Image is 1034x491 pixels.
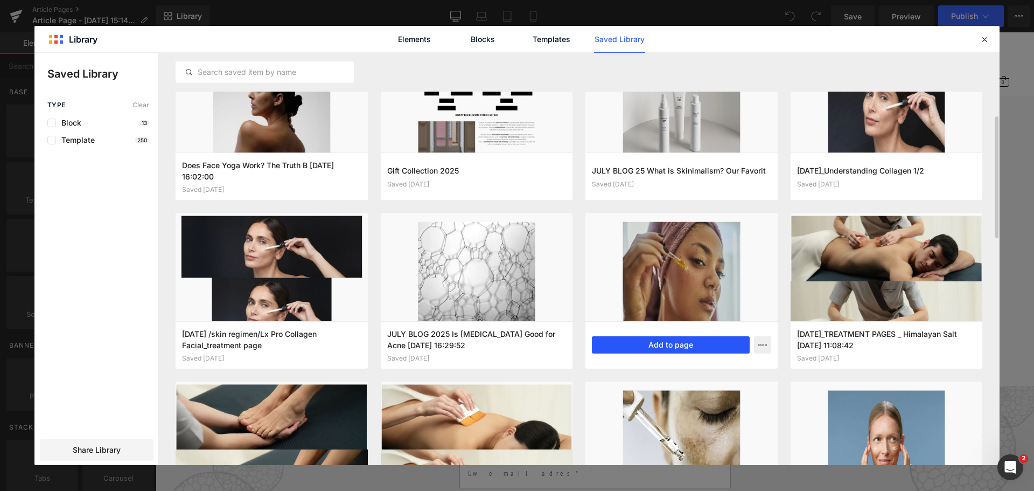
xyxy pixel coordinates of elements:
a: Saved Library [594,26,645,53]
a: Blocks [457,26,508,53]
h4: Meld je nu aan voor onze nieuwsbrief! [304,370,575,391]
a: Templates [526,26,577,53]
span: 0 [846,47,850,53]
span: Share Library [73,445,121,455]
h3: Gift Collection 2025 [387,165,567,176]
button: Add to page [592,336,750,354]
a: 0 [843,44,854,54]
button: Professioneel [495,42,537,60]
p: 13 [139,120,149,126]
h3: [DATE]_Understanding Collagen 1/2 [797,165,976,176]
button: Gezicht [240,42,263,60]
span: Clear [132,101,149,109]
a: Explore Template [391,274,488,296]
button: Over comfort zone [559,42,615,60]
a: Elements [389,26,440,53]
button: Lichaam [285,42,312,60]
div: Saved [DATE] [182,355,361,362]
button: Cadeau ideëen & Sets [407,42,474,60]
span: Type [47,101,66,109]
div: Saved [DATE] [797,355,976,362]
p: 250 [135,137,149,143]
iframe: Intercom live chat [997,454,1023,480]
input: Search saved item by name [176,66,353,79]
a: Zonbescherming [333,42,386,61]
button: Search aria label [791,37,808,61]
div: Saved [DATE] [387,355,567,362]
div: Saved [DATE] [592,181,771,188]
div: Saved [DATE] [797,181,976,188]
p: Ik wil de [ comfort zone ] nieuwsbrief ontvangen en op de hoogte blijven van al het nieuws! [304,407,575,416]
p: Start building your page [134,143,745,156]
h3: [DATE] /skin regimen/Lx Pro Collagen Facial_treatment page [182,328,361,350]
a: Bestsellers [184,42,219,61]
strong: Profiteer van 10% korting op je eerste bestelling [367,398,511,406]
img: Comfort Zone Nederland [391,8,488,29]
div: Saved [DATE] [387,181,567,188]
span: 2 [1019,454,1028,463]
span: Block [56,119,81,127]
input: Uw e-mail adres [304,426,575,456]
h3: Does Face Yoga Work? The Truth B [DATE] 16:02:00 [182,160,361,182]
svg: Certified B Corporation [14,29,33,61]
p: Saved Library [47,66,158,82]
a: b-corp [11,29,37,61]
h3: JULY BLOG 2025 Is [MEDICAL_DATA] Good for Acne [DATE] 16:29:52 [387,328,567,350]
b: Bestsellers [184,47,219,55]
span: Template [56,136,95,144]
p: or Drag & Drop elements from left sidebar [134,305,745,312]
h3: [DATE]_TREATMENT PAGES _ Himalayan Salt [DATE] 11:08:42 [797,328,976,350]
h3: JULY BLOG 25 What is Skinimalism? Our Favorit [592,165,771,176]
div: Saved [DATE] [182,186,361,193]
